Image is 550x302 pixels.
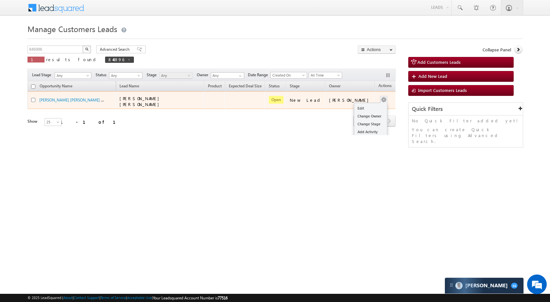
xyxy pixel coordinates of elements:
[63,295,73,300] a: About
[358,45,395,54] button: Actions
[412,118,520,124] p: No Quick Filter added yet!
[235,73,244,79] a: Show All Items
[27,295,228,301] span: © 2025 LeadSquared | | | | |
[211,72,244,79] input: Type to Search
[27,118,39,124] div: Show
[116,82,142,91] span: Lead Name
[218,295,228,300] span: 77516
[107,3,123,19] div: Minimize live chat window
[55,73,89,79] span: Any
[418,87,467,93] span: Import Customers Leads
[100,46,132,52] span: Advanced Search
[375,82,395,91] span: Actions
[483,47,511,53] span: Collapse Panel
[32,72,54,78] span: Lead Stage
[309,72,340,78] span: All Time
[290,97,322,103] div: New Lead
[9,61,119,196] textarea: Type your message and hit 'Enter'
[34,34,110,43] div: Chat with us now
[89,202,119,210] em: Start Chat
[45,118,62,126] a: 25
[465,282,508,289] span: Carter
[127,295,152,300] a: Acceptable Use
[383,116,395,127] a: next
[109,73,140,79] span: Any
[290,83,300,88] span: Stage
[409,103,523,115] div: Quick Filters
[31,84,35,89] input: Check all records
[159,73,191,79] span: Any
[39,97,132,102] a: [PERSON_NAME] [PERSON_NAME] - Customers Leads
[455,282,463,289] img: Carter
[309,72,342,79] a: All Time
[31,57,41,62] span: 1
[445,277,524,294] div: carter-dragCarter[PERSON_NAME]16
[11,34,27,43] img: d_60004797649_company_0_60004797649
[74,295,100,300] a: Contact Support
[147,72,159,78] span: Stage
[119,96,162,107] span: [PERSON_NAME] [PERSON_NAME]
[449,282,454,288] img: carter-drag
[108,57,124,62] span: 846996
[27,24,117,34] span: Manage Customers Leads
[36,82,76,91] a: Opportunity Name
[329,97,372,103] div: [PERSON_NAME]
[109,72,142,79] a: Any
[229,83,262,88] span: Expected Deal Size
[269,96,284,104] span: Open
[354,104,387,112] a: Edit
[248,72,270,78] span: Date Range
[412,127,520,144] p: You can create Quick Filters using Advanced Search.
[45,119,62,125] span: 25
[266,82,283,91] a: Status
[226,82,265,91] a: Expected Deal Size
[46,57,98,62] span: results found
[354,112,387,120] a: Change Owner
[197,72,211,78] span: Owner
[329,83,340,88] span: Owner
[353,116,365,127] a: prev
[60,118,123,126] div: 1 - 1 of 1
[85,47,88,51] img: Search
[270,72,307,79] a: Created On
[101,295,126,300] a: Terms of Service
[208,83,222,88] span: Product
[418,73,447,79] span: Add New Lead
[40,83,72,88] span: Opportunity Name
[354,120,387,128] a: Change Stage
[96,72,109,78] span: Status
[153,295,228,300] span: Your Leadsquared Account Number is
[271,72,305,78] span: Created On
[354,128,387,136] a: Add Activity
[286,82,303,91] a: Stage
[159,72,192,79] a: Any
[55,72,91,79] a: Any
[417,59,461,65] span: Add Customers Leads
